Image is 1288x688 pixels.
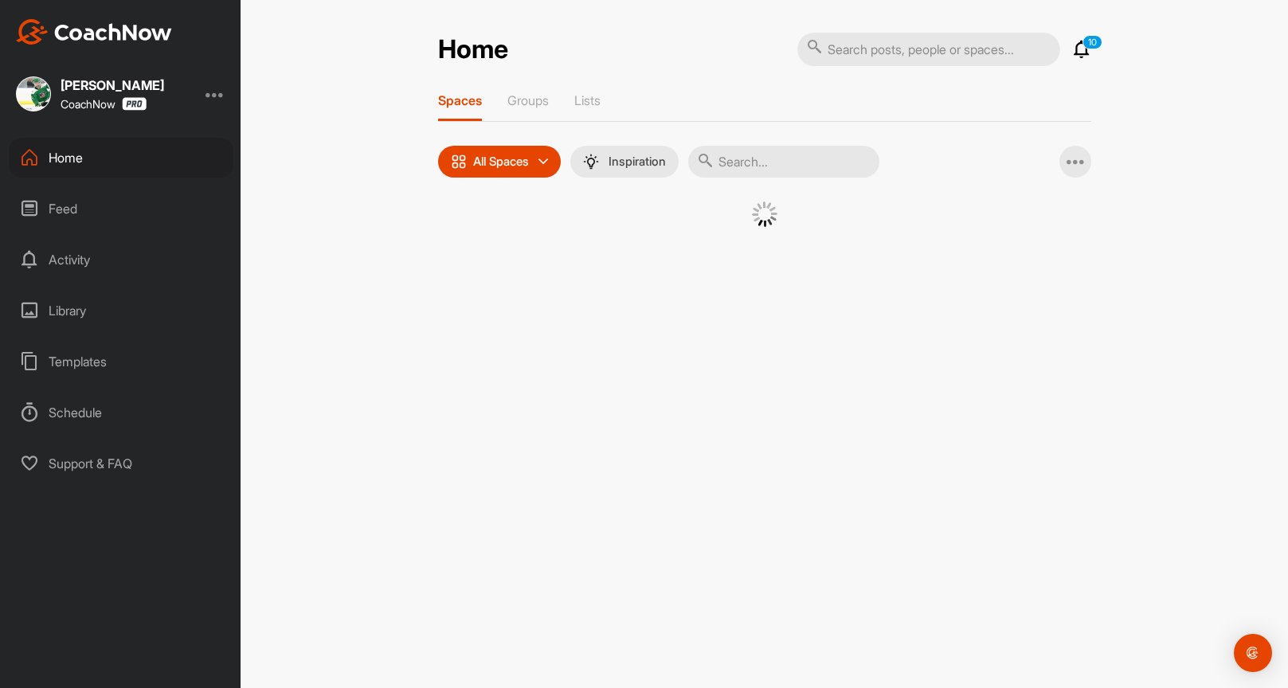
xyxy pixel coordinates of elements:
[9,138,233,178] div: Home
[609,155,666,168] p: Inspiration
[1234,634,1272,672] div: Open Intercom Messenger
[451,154,467,170] img: icon
[438,92,482,108] p: Spaces
[473,155,529,168] p: All Spaces
[797,33,1060,66] input: Search posts, people or spaces...
[9,444,233,483] div: Support & FAQ
[9,342,233,381] div: Templates
[574,92,601,108] p: Lists
[61,97,147,111] div: CoachNow
[688,146,879,178] input: Search...
[122,97,147,111] img: CoachNow Pro
[583,154,599,170] img: menuIcon
[16,76,51,111] img: square_5ec1e1f3942edb711ddeaa1d3dca7e03.jpg
[9,240,233,279] div: Activity
[9,393,233,432] div: Schedule
[16,19,172,45] img: CoachNow
[752,201,777,227] img: G6gVgL6ErOh57ABN0eRmCEwV0I4iEi4d8EwaPGI0tHgoAbU4EAHFLEQAh+QQFCgALACwIAA4AGAASAAAEbHDJSesaOCdk+8xg...
[438,34,508,65] h2: Home
[1082,35,1102,49] p: 10
[61,79,164,92] div: [PERSON_NAME]
[507,92,549,108] p: Groups
[9,189,233,229] div: Feed
[9,291,233,330] div: Library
